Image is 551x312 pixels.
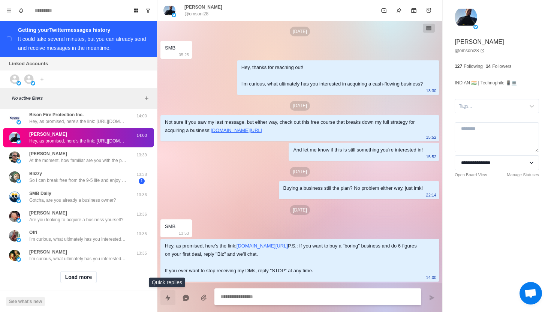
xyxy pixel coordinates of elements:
p: 22:14 [426,191,437,199]
p: 13:36 [132,211,151,217]
img: picture [9,211,20,222]
a: [DOMAIN_NAME][URL] [237,243,288,249]
p: SMB Daily [29,190,51,197]
p: 13:30 [426,87,437,95]
p: 13:53 [179,229,189,237]
p: INDIAN 🇮🇳 | Technophile 📱💻 [455,79,517,87]
button: Add filters [142,94,151,103]
p: 13:36 [132,192,151,198]
p: 13:38 [132,171,151,178]
a: Open chat [520,282,542,304]
p: Ofri [29,229,37,236]
a: [DOMAIN_NAME][URL] [211,127,262,133]
p: Blizzy [29,170,42,177]
p: [DATE] [290,205,310,215]
p: 15:52 [426,153,437,161]
button: Mark as unread [376,3,391,18]
img: picture [455,6,477,28]
button: Archive [406,3,421,18]
p: Gotcha, are you already a business owner? [29,197,116,204]
p: [PERSON_NAME] [29,249,67,255]
p: No active filters [12,95,142,102]
p: 05:25 [179,51,189,59]
p: Following [464,63,483,70]
p: Are you looking to acquire a business yourself? [29,216,123,223]
p: Linked Accounts [9,60,48,67]
img: picture [16,257,21,262]
p: [PERSON_NAME] [29,150,67,157]
p: Hey, as promised, here's the link: [URL][DOMAIN_NAME] P.S.: If you want to buy a "boring" busines... [29,138,127,144]
p: 14 [486,63,491,70]
a: Open Board View [455,172,487,178]
img: picture [9,230,20,241]
p: At the moment, how familiar are you with the process of buying a business? [29,157,127,164]
button: Menu [3,4,15,16]
button: Load more [60,271,97,283]
img: picture [16,179,21,183]
span: 1 [139,178,145,184]
img: picture [16,81,21,85]
p: I'm curious, what ultimately has you interested in acquiring a cash-flowing business? [29,236,127,243]
p: [PERSON_NAME] [29,131,67,138]
img: picture [9,171,20,183]
img: picture [16,199,21,203]
img: picture [16,139,21,144]
button: Quick replies [160,290,175,305]
a: Manage Statuses [507,172,539,178]
img: picture [9,250,20,261]
div: And let me know if this is still something you're interested in! [293,146,423,154]
p: Followers [492,63,511,70]
img: picture [16,159,21,163]
p: [PERSON_NAME] [29,210,67,216]
img: picture [16,120,21,124]
button: Show unread conversations [142,4,154,16]
div: It could take several minutes, but you can already send and receive messages in the meantime. [18,36,146,51]
button: Add media [196,290,211,305]
button: Add account [37,75,46,84]
img: picture [9,132,20,143]
a: @omsoni28 [455,47,485,54]
div: Getting your Twitter messages history [18,25,148,34]
p: 15:52 [426,133,437,141]
p: 13:39 [132,152,151,158]
div: SMB [165,222,175,231]
p: 14:00 [426,273,437,282]
p: 14:00 [132,132,151,139]
button: Notifications [15,4,27,16]
p: 127 [455,63,462,70]
p: Hey, as promised, here's the link: [URL][DOMAIN_NAME] P.S.: If you want to buy a "boring" busines... [29,118,127,125]
p: [PERSON_NAME] [455,37,504,46]
button: Board View [130,4,142,16]
img: picture [172,13,176,17]
p: 14:00 [132,113,151,119]
button: Add reminder [421,3,436,18]
button: Send message [424,290,439,305]
div: Buying a business still the plan? No problem either way, just lmk! [283,184,423,192]
p: [DATE] [290,27,310,36]
button: Pin [391,3,406,18]
img: picture [9,151,20,163]
button: See what's new [6,297,45,306]
img: picture [9,191,20,202]
p: Bison Fire Protection Inc. [29,111,84,118]
div: Hey, thanks for reaching out! I'm curious, what ultimately has you interested in acquiring a cash... [241,63,423,88]
img: picture [16,218,21,223]
p: [DATE] [290,167,310,177]
p: 13:35 [132,231,151,237]
img: picture [16,238,21,242]
p: [DATE] [290,101,310,111]
div: Hey, as promised, here's the link: P.S.: If you want to buy a "boring" business and do 6 figures ... [165,242,423,275]
img: picture [473,25,478,29]
p: 13:35 [132,250,151,256]
div: Not sure if you saw my last message, but either way, check out this free course that breaks down ... [165,118,423,135]
p: So I can break free from the 9-5 life and enjoy time with my family and build something that can ... [29,177,127,184]
div: SMB [165,44,175,52]
img: picture [163,4,175,16]
p: [PERSON_NAME] [184,4,222,10]
img: picture [9,112,20,124]
img: picture [31,81,35,85]
p: @omsoni28 [184,10,208,17]
button: Reply with AI [178,290,193,305]
p: I'm curious, what ultimately has you interested in acquiring a cash-flowing business? [29,255,127,262]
